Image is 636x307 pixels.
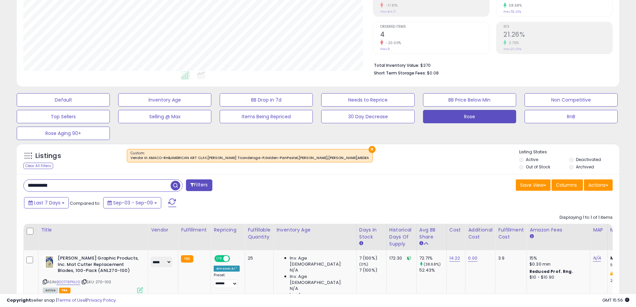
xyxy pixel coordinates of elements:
[419,241,423,247] small: Avg BB Share.
[290,292,351,304] span: Inv. Age [DEMOGRAPHIC_DATA]:
[290,255,351,267] span: Inv. Age [DEMOGRAPHIC_DATA]:
[43,288,58,293] span: All listings currently available for purchase on Amazon
[529,234,534,240] small: Amazon Fees.
[524,93,618,107] button: Non Competitive
[498,226,524,241] div: Fulfillment Cost
[503,47,521,51] small: Prev: 20.69%
[593,226,604,234] div: MAP
[70,200,100,206] span: Compared to:
[449,226,463,234] div: Cost
[383,3,398,8] small: -17.81%
[526,157,538,162] label: Active
[359,262,369,267] small: (0%)
[220,110,313,123] button: Items Being Repriced
[181,226,208,234] div: Fulfillment
[380,25,489,29] span: Ordered Items
[359,241,363,247] small: Days In Stock.
[41,226,145,234] div: Title
[576,164,594,170] label: Archived
[276,226,353,234] div: Inventory Age
[81,279,111,285] span: | SKU: 270-100
[17,127,110,140] button: Rose Aging 90+
[374,61,608,69] li: $370
[503,25,612,29] span: ROI
[468,255,477,262] a: 0.00
[248,226,271,241] div: Fulfillable Quantity
[369,146,376,153] button: ×
[423,93,516,107] button: BB Price Below Min
[506,3,522,8] small: 38.68%
[214,226,242,234] div: Repricing
[423,110,516,123] button: Rose
[113,199,153,206] span: Sep-03 - Sep-09
[214,273,240,288] div: Preset:
[57,297,85,303] a: Terms of Use
[380,10,396,14] small: Prev: $14.71
[584,179,613,191] button: Actions
[424,262,441,267] small: (38.68%)
[86,297,116,303] a: Privacy Policy
[17,93,110,107] button: Default
[118,93,211,107] button: Inventory Age
[529,261,585,267] div: $0.30 min
[506,40,519,45] small: 2.75%
[24,197,69,208] button: Last 7 Days
[524,110,618,123] button: RnB
[374,70,426,76] b: Short Term Storage Fees:
[43,255,56,269] img: 41o0WrzTg2L._SL40_.jpg
[34,199,60,206] span: Last 7 Days
[526,164,550,170] label: Out of Stock
[602,297,629,303] span: 2025-09-17 15:56 GMT
[529,255,585,261] div: 15%
[380,47,390,51] small: Prev: 5
[374,62,419,68] b: Total Inventory Value:
[359,255,386,261] div: 7 (100%)
[23,163,53,169] div: Clear All Filters
[290,274,351,286] span: Inv. Age [DEMOGRAPHIC_DATA]:
[593,255,601,262] a: N/A
[498,255,521,261] div: 3.9
[43,255,143,292] div: ASIN:
[519,149,619,155] p: Listing States:
[59,288,70,293] span: FBA
[290,286,298,292] span: N/A
[359,226,384,241] div: Days In Stock
[529,269,573,274] b: Reduced Prof. Rng.
[419,226,444,241] div: Avg BB Share
[35,151,61,161] h5: Listings
[131,156,369,160] div: Vendor in AMACO-RnB,AMERICAN ART CLAY,[PERSON_NAME] Ticonderoga-P,Golden-PanPastel,[PERSON_NAME],...
[186,179,212,191] button: Filters
[214,266,240,272] div: Amazon AI *
[449,255,460,262] a: 14.22
[468,226,492,241] div: Additional Cost
[118,110,211,123] button: Selling @ Max
[427,70,439,76] span: $0.08
[7,297,116,304] div: seller snap | |
[151,226,175,234] div: Vendor
[103,197,161,208] button: Sep-03 - Sep-09
[383,40,401,45] small: -20.00%
[610,255,620,261] b: Min:
[503,10,521,14] small: Prev: 52.43%
[419,255,446,261] div: 72.71%
[148,224,178,250] th: CSV column name: cust_attr_2_Vendor
[321,93,414,107] button: Needs to Reprice
[359,267,386,273] div: 7 (100%)
[529,226,587,234] div: Amazon Fees
[181,255,193,263] small: FBA
[17,110,110,123] button: Top Sellers
[503,31,612,40] h2: 21.26%
[220,93,313,107] button: BB Drop in 7d
[321,110,414,123] button: 30 Day Decrease
[380,31,489,40] h2: 4
[7,297,31,303] strong: Copyright
[516,179,551,191] button: Save View
[56,279,80,285] a: B00178PNUG
[529,275,585,280] div: $10 - $10.90
[576,157,601,162] label: Deactivated
[389,226,414,248] div: Historical Days Of Supply
[556,182,577,188] span: Columns
[58,255,139,276] b: [PERSON_NAME] Graphic Products, Inc. Mat Cutter Replacement Blades, 100-Pack (ANL270-100)
[290,267,298,273] span: N/A
[215,256,223,262] span: ON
